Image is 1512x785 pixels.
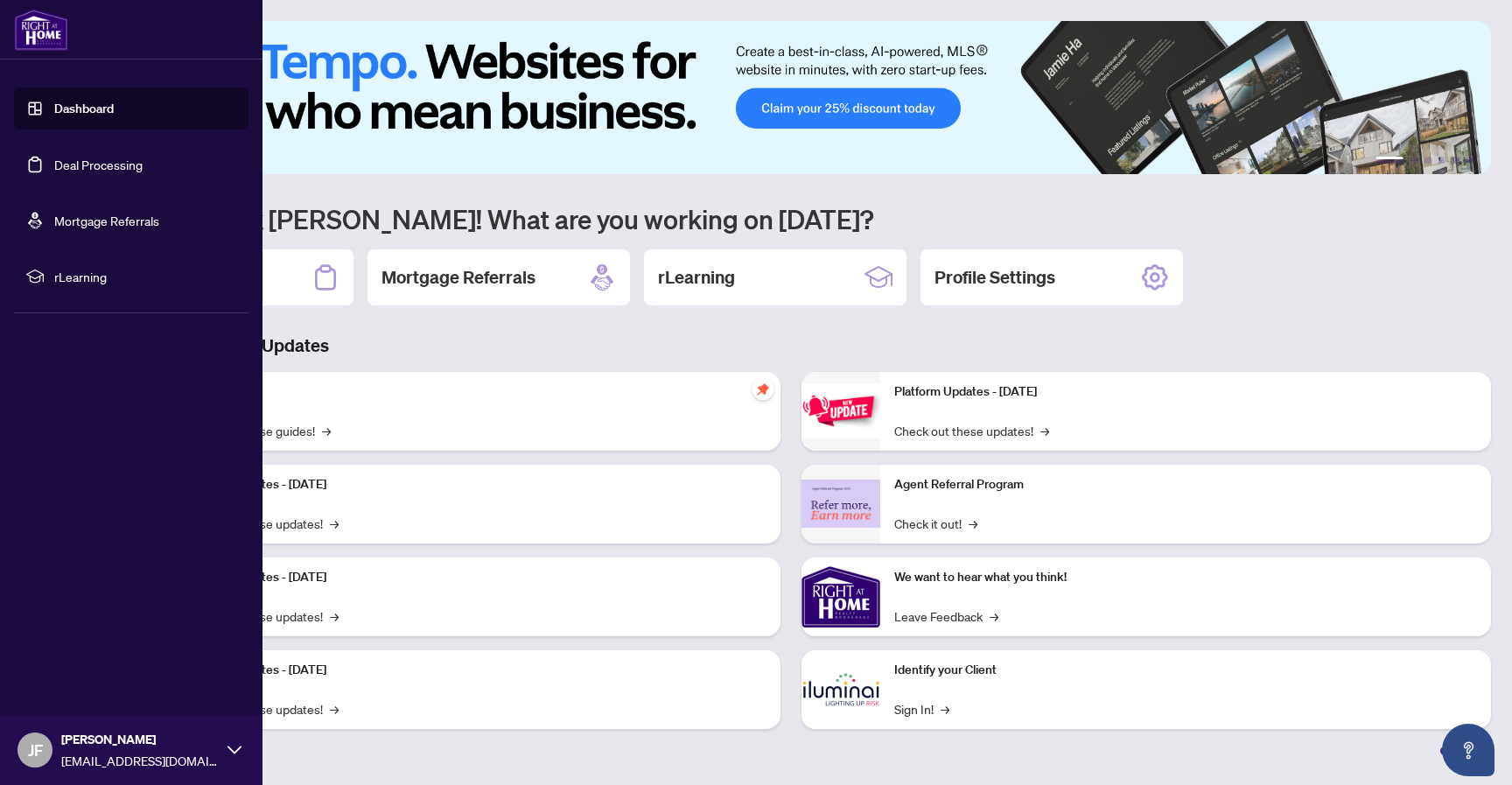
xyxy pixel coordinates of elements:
[1466,157,1473,164] button: 6
[990,606,998,626] span: →
[1438,157,1445,164] button: 4
[894,568,1477,587] p: We want to hear what you think!
[1442,724,1494,776] button: Open asap
[941,699,949,718] span: →
[658,265,735,290] h2: rLearning
[1452,157,1459,164] button: 5
[54,267,236,286] span: rLearning
[54,157,143,172] a: Deal Processing
[894,475,1477,494] p: Agent Referral Program
[322,421,331,440] span: →
[1424,157,1431,164] button: 3
[28,738,43,762] span: JF
[14,9,68,51] img: logo
[184,661,766,680] p: Platform Updates - [DATE]
[184,475,766,494] p: Platform Updates - [DATE]
[894,699,949,718] a: Sign In!→
[894,421,1049,440] a: Check out these updates!→
[801,557,880,636] img: We want to hear what you think!
[894,382,1477,402] p: Platform Updates - [DATE]
[184,382,766,402] p: Self-Help
[330,514,339,533] span: →
[381,265,535,290] h2: Mortgage Referrals
[934,265,1055,290] h2: Profile Settings
[894,606,998,626] a: Leave Feedback→
[54,101,114,116] a: Dashboard
[330,699,339,718] span: →
[801,480,880,528] img: Agent Referral Program
[969,514,977,533] span: →
[91,21,1491,174] img: Slide 0
[54,213,159,228] a: Mortgage Referrals
[752,379,773,400] span: pushpin
[894,514,977,533] a: Check it out!→
[801,650,880,729] img: Identify your Client
[61,751,219,770] span: [EMAIL_ADDRESS][DOMAIN_NAME]
[1375,157,1403,164] button: 1
[330,606,339,626] span: →
[184,568,766,587] p: Platform Updates - [DATE]
[894,661,1477,680] p: Identify your Client
[61,730,219,749] span: [PERSON_NAME]
[1040,421,1049,440] span: →
[801,383,880,438] img: Platform Updates - June 23, 2025
[91,202,1491,235] h1: Welcome back [PERSON_NAME]! What are you working on [DATE]?
[1410,157,1417,164] button: 2
[91,333,1491,358] h3: Brokerage & Industry Updates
